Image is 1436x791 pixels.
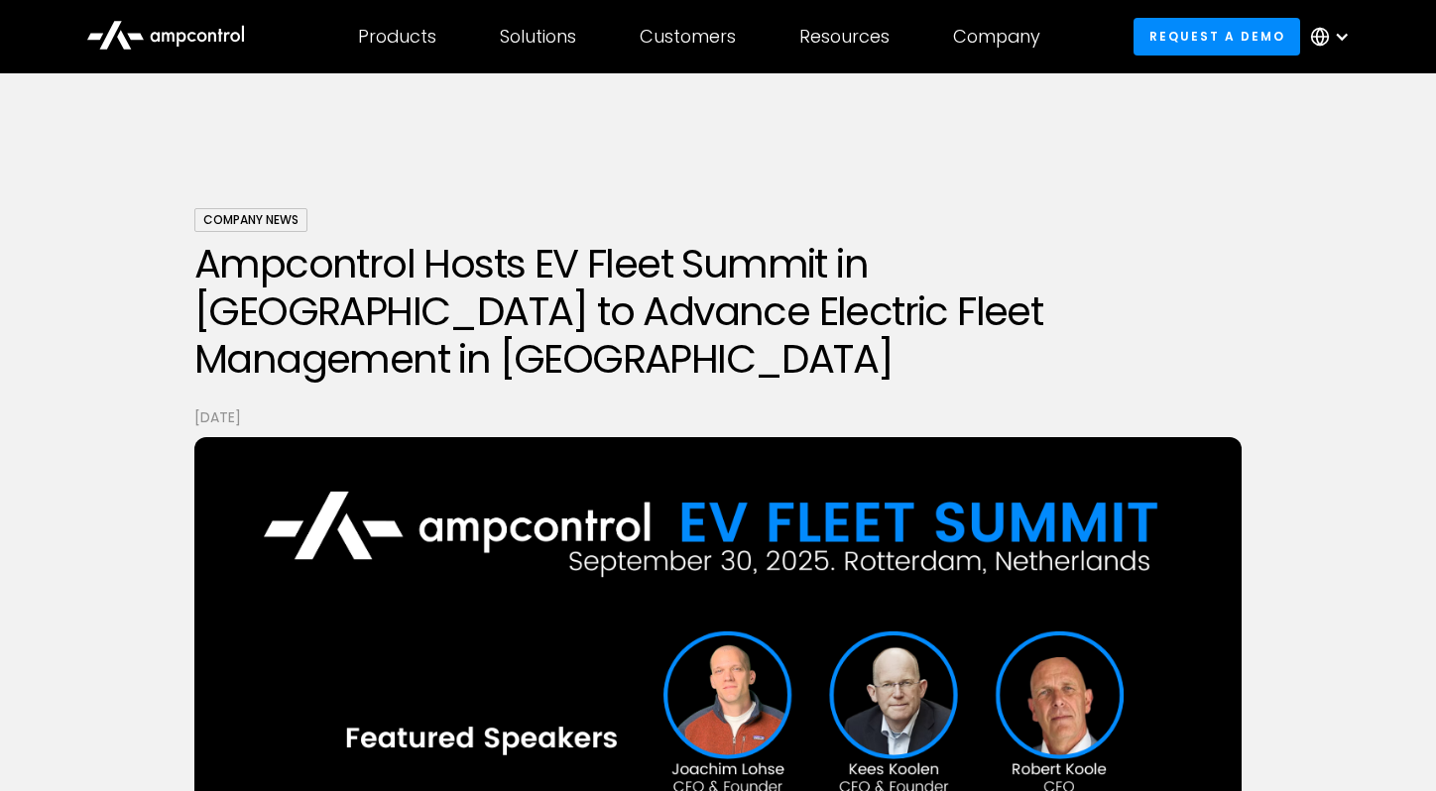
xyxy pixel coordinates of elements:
div: Solutions [500,26,576,48]
h1: Ampcontrol Hosts EV Fleet Summit in [GEOGRAPHIC_DATA] to Advance Electric Fleet Management in [GE... [194,240,1242,383]
div: Resources [799,26,890,48]
div: Company [953,26,1040,48]
a: Request a demo [1134,18,1300,55]
div: Customers [640,26,736,48]
div: Products [358,26,436,48]
div: Company News [194,208,307,232]
p: [DATE] [194,406,1242,428]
